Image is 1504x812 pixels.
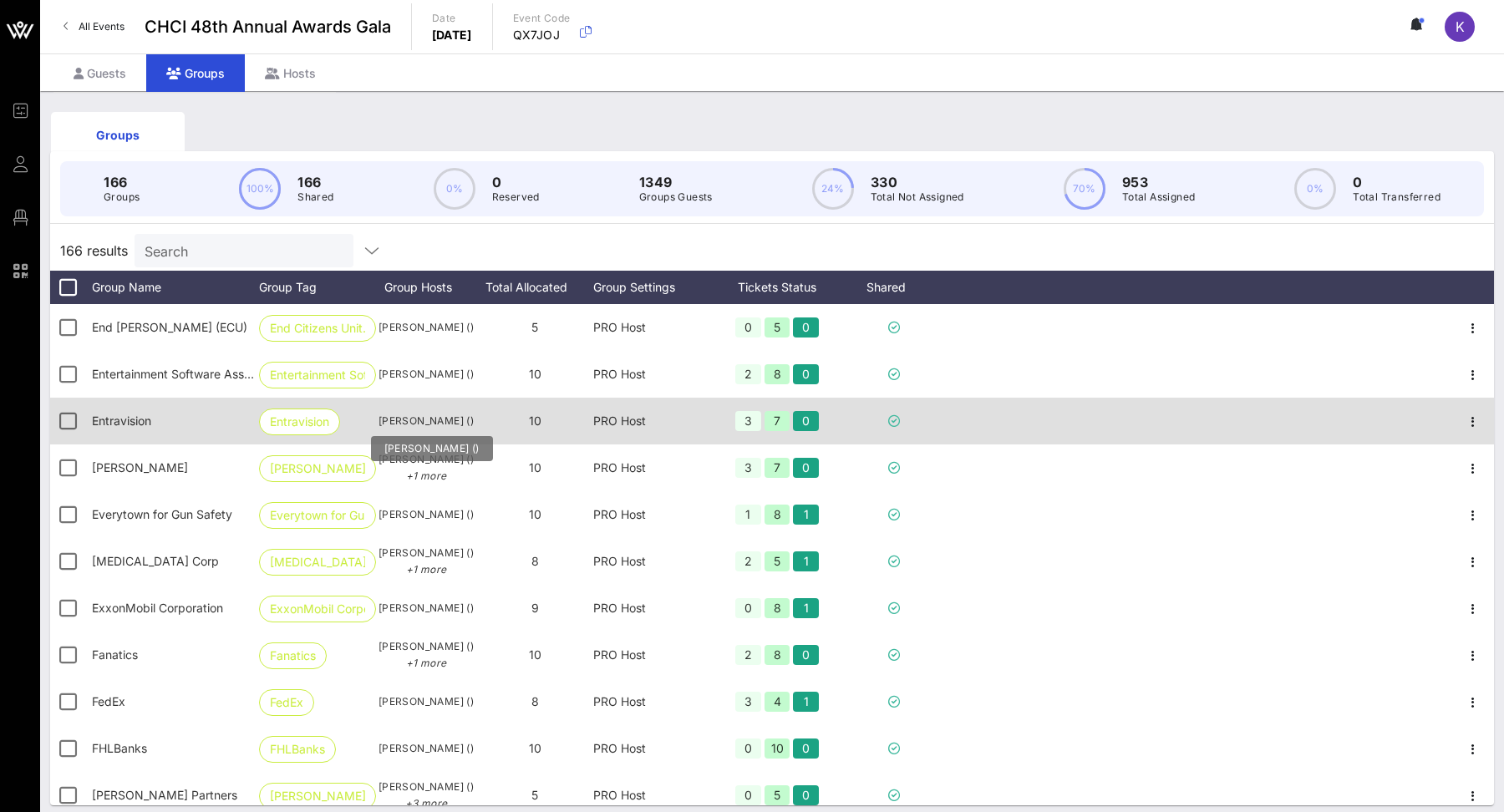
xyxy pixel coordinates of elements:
[765,411,790,431] div: 7
[593,271,710,304] div: Group Settings
[765,317,790,337] div: 5
[735,645,761,665] div: 2
[92,601,223,615] span: ExxonMobil Corporation
[270,503,365,528] span: Everytown for Gun…
[245,54,336,92] div: Hosts
[531,788,538,802] span: 5
[593,304,710,351] div: PRO Host
[376,740,476,757] span: [PERSON_NAME] ()
[270,784,365,809] span: [PERSON_NAME] Partn…
[735,692,761,712] div: 3
[765,551,790,571] div: 5
[92,460,188,475] span: Estee Lauder
[92,320,247,334] span: End Citizens United (ECU)
[871,172,964,192] p: 330
[593,585,710,632] div: PRO Host
[593,444,710,491] div: PRO Host
[793,551,819,571] div: 1
[529,507,541,521] span: 10
[53,13,135,40] a: All Events
[844,271,944,304] div: Shared
[1353,189,1440,206] p: Total Transferred
[735,738,761,759] div: 0
[92,271,259,304] div: Group Name
[376,795,476,812] p: +3 more
[1456,18,1465,35] span: K
[376,319,476,336] span: [PERSON_NAME] ()
[735,411,761,431] div: 3
[529,647,541,662] span: 10
[60,241,128,261] span: 166 results
[376,655,476,672] p: +1 more
[492,172,540,192] p: 0
[92,694,125,708] span: FedEx
[710,271,844,304] div: Tickets Status
[593,491,710,538] div: PRO Host
[529,414,541,428] span: 10
[104,189,140,206] p: Groups
[735,598,761,618] div: 0
[376,545,476,578] span: [PERSON_NAME] ()
[1353,172,1440,192] p: 0
[376,561,476,578] p: +1 more
[593,632,710,678] div: PRO Host
[593,725,710,772] div: PRO Host
[529,741,541,755] span: 10
[270,316,365,341] span: End Citizens Unit…
[376,271,476,304] div: Group Hosts
[1122,189,1196,206] p: Total Assigned
[531,554,539,568] span: 8
[735,785,761,805] div: 0
[735,364,761,384] div: 2
[92,554,219,568] span: Exelon Corp
[476,271,593,304] div: Total Allocated
[259,271,376,304] div: Group Tag
[765,598,790,618] div: 8
[529,367,541,381] span: 10
[146,54,245,92] div: Groups
[376,451,476,485] span: [PERSON_NAME] ()
[871,189,964,206] p: Total Not Assigned
[79,20,124,33] span: All Events
[793,598,819,618] div: 1
[793,692,819,712] div: 1
[92,741,147,755] span: FHLBanks
[765,785,790,805] div: 5
[531,694,539,708] span: 8
[793,458,819,478] div: 0
[376,600,476,617] span: [PERSON_NAME] ()
[1445,12,1475,42] div: K
[735,505,761,525] div: 1
[270,737,325,762] span: FHLBanks
[92,788,237,802] span: Forbes Tate Partners
[765,738,790,759] div: 10
[593,351,710,398] div: PRO Host
[270,409,329,434] span: Entravision
[376,468,476,485] p: +1 more
[432,10,472,27] p: Date
[376,638,476,672] span: [PERSON_NAME] ()
[765,692,790,712] div: 4
[793,505,819,525] div: 1
[376,779,476,812] span: [PERSON_NAME] ()
[529,460,541,475] span: 10
[64,126,172,144] div: Groups
[765,364,790,384] div: 8
[793,411,819,431] div: 0
[297,189,333,206] p: Shared
[432,27,472,43] p: [DATE]
[297,172,333,192] p: 166
[593,678,710,725] div: PRO Host
[793,645,819,665] div: 0
[735,458,761,478] div: 3
[376,506,476,523] span: [PERSON_NAME] ()
[270,550,365,575] span: [MEDICAL_DATA] Corp
[735,551,761,571] div: 2
[92,367,321,381] span: Entertainment Software Association (ESA)
[793,785,819,805] div: 0
[1122,172,1196,192] p: 953
[492,189,540,206] p: Reserved
[92,647,138,662] span: Fanatics
[765,505,790,525] div: 8
[270,596,365,622] span: ExxonMobil Corpor…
